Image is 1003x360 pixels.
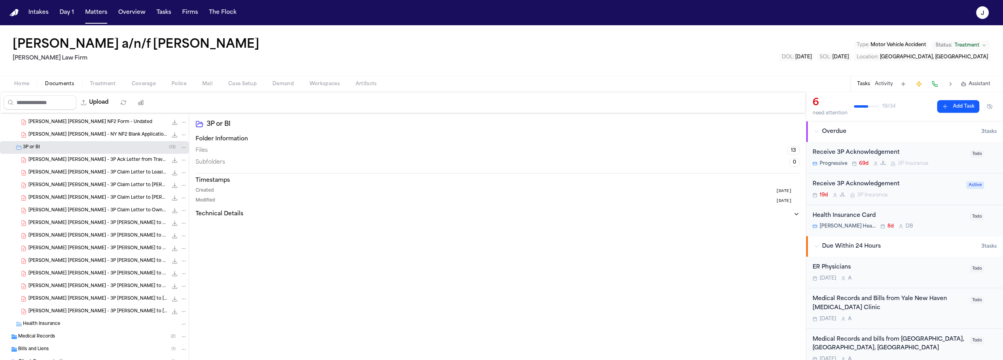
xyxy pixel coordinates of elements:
[806,257,1003,288] div: Open task: ER Physicians
[898,78,909,90] button: Add Task
[970,150,984,158] span: Todo
[820,160,847,167] span: Progressive
[171,219,179,227] button: Download G. Becerra Perez - 3P LOR to Driver Mohammed Blade - 6.11.25
[18,346,49,353] span: Bills and Liens
[782,55,794,60] span: DOL :
[171,334,175,339] span: ( 2 )
[28,182,168,189] span: [PERSON_NAME] [PERSON_NAME] - 3P Claim Letter to [PERSON_NAME] - [DATE]
[76,95,113,110] button: Upload
[961,81,990,87] button: Assistant
[795,55,812,60] span: [DATE]
[196,147,208,155] span: Files
[171,232,179,240] button: Download G. Becerra Perez - 3P LOR to GEICO - 6.11.25
[787,146,800,155] span: 13
[356,81,377,87] span: Artifacts
[970,297,984,304] span: Todo
[981,243,997,250] span: 3 task s
[875,81,893,87] button: Activity
[196,198,215,204] span: Modified
[813,110,848,116] div: need attention
[955,42,979,48] span: Treatment
[929,78,940,90] button: Make a Call
[196,159,225,166] span: Subfolders
[813,263,965,272] div: ER Physicians
[196,177,800,185] h3: Timestamps
[115,6,149,20] button: Overview
[28,220,168,227] span: [PERSON_NAME] [PERSON_NAME] - 3P [PERSON_NAME] to Driver [PERSON_NAME] - [DATE]
[848,275,852,282] span: A
[806,142,1003,173] div: Open task: Receive 3P Acknowledgement
[28,119,152,126] span: [PERSON_NAME] [PERSON_NAME] NF2 Form - Undated
[817,53,851,61] button: Edit SOL: 2027-04-01
[82,6,110,20] button: Matters
[914,78,925,90] button: Create Immediate Task
[18,334,55,340] span: Medical Records
[171,295,179,303] button: Download G. Becerra Perez - 3P LOR to Marilin Genao - 6.11.25
[882,103,896,110] span: 19 / 34
[28,207,168,214] span: [PERSON_NAME] [PERSON_NAME] - 3P Claim Letter to Owner - [DATE]
[13,38,259,52] button: Edit matter name
[171,181,179,189] button: Download G. Becerra Perez - 3P Claim Letter to Marilin Genao - 6.11.25
[172,81,186,87] span: Police
[937,100,979,113] button: Add Task
[813,97,848,109] div: 6
[857,81,870,87] button: Tasks
[806,121,1003,142] button: Overdue3tasks
[813,335,965,353] div: Medical Records and bills from [GEOGRAPHIC_DATA], [GEOGRAPHIC_DATA], [GEOGRAPHIC_DATA]
[28,245,168,252] span: [PERSON_NAME] [PERSON_NAME] - 3P [PERSON_NAME] to GEICO - [DATE]
[854,41,928,49] button: Edit Type: Motor Vehicle Accident
[309,81,340,87] span: Workspaces
[28,308,168,315] span: [PERSON_NAME] [PERSON_NAME] - 3P [PERSON_NAME] to [PERSON_NAME] - [DATE]
[171,207,179,215] button: Download G. Becerra Perez - 3P Claim Letter to Owner - 6.11.25
[820,192,828,198] span: 19d
[806,205,1003,236] div: Open task: Health Insurance Card
[970,265,984,272] span: Todo
[196,188,214,194] span: Created
[822,128,846,136] span: Overdue
[854,53,990,61] button: Edit Location: Bronx, NY
[776,198,792,204] span: [DATE]
[813,295,965,313] div: Medical Records and Bills from Yale New Haven [MEDICAL_DATA] Clinic
[9,9,19,17] a: Home
[981,129,997,135] span: 3 task s
[898,160,928,167] span: 3P Insurance
[13,54,263,63] h2: [PERSON_NAME] Law Firm
[806,173,1003,205] div: Open task: Receive 3P Acknowledgement
[23,321,60,328] span: Health Insurance
[887,223,894,229] span: 8d
[272,81,294,87] span: Demand
[25,6,52,20] a: Intakes
[171,244,179,252] button: Download G. Becerra Perez - 3P LOR to GEICO - 6.11.25
[90,81,116,87] span: Treatment
[206,6,240,20] button: The Flock
[14,81,29,87] span: Home
[822,242,881,250] span: Due Within 24 Hours
[171,282,179,290] button: Download G. Becerra Perez - 3P LOR to Leasing Corp BC - 6.11.25
[28,296,168,302] span: [PERSON_NAME] [PERSON_NAME] - 3P [PERSON_NAME] to [PERSON_NAME] - [DATE]
[859,160,869,167] span: 69d
[813,148,965,157] div: Receive 3P Acknowledgement
[196,135,800,143] h3: Folder Information
[228,81,257,87] span: Case Setup
[970,213,984,220] span: Todo
[857,55,879,60] span: Location :
[171,131,179,139] button: Download G. Becerra Perez - NY NF2 Blank Application Form
[171,194,179,202] button: Download G. Becerra Perez - 3P Claim Letter to Mohammed Blade - 6.11.25
[906,223,913,229] span: D B
[857,192,887,198] span: 3P Insurance
[966,181,984,189] span: Active
[28,132,168,138] span: [PERSON_NAME] [PERSON_NAME] - NY NF2 Blank Application Form
[4,95,76,110] input: Search files
[153,6,174,20] button: Tasks
[171,270,179,278] button: Download G. Becerra Perez - 3P LOR to Hereford - 6.11.25
[28,170,168,176] span: [PERSON_NAME] [PERSON_NAME] - 3P Claim Letter to Leasing Corp BC - [DATE]
[820,316,836,322] span: [DATE]
[202,81,213,87] span: Mail
[776,188,800,194] button: [DATE]
[171,156,179,164] button: Download G. Becerra Perez - 3P Ack Letter from Travelers - 6.25.25
[13,38,259,52] h1: [PERSON_NAME] a/n/f [PERSON_NAME]
[196,210,243,218] h3: Technical Details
